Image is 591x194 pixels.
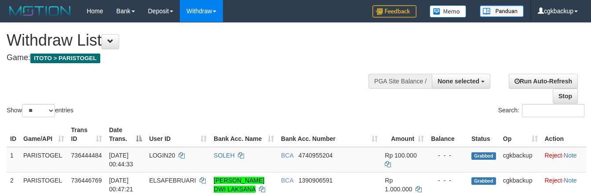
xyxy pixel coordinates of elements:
[471,177,496,185] span: Grabbed
[385,152,416,159] span: Rp 100.000
[545,177,562,184] a: Reject
[431,176,464,185] div: - - -
[500,147,541,172] td: cgkbackup
[468,122,500,147] th: Status
[509,74,578,89] a: Run Auto-Refresh
[22,104,55,117] select: Showentries
[522,104,584,117] input: Search:
[500,122,541,147] th: Op: activate to sort column ascending
[149,152,175,159] span: LOGIN20
[438,78,479,85] span: None selected
[545,152,562,159] a: Reject
[7,32,385,49] h1: Withdraw List
[149,177,196,184] span: ELSAFEBRUARI
[281,152,293,159] span: BCA
[564,152,577,159] a: Note
[281,177,293,184] span: BCA
[431,151,464,160] div: - - -
[498,104,584,117] label: Search:
[430,5,467,18] img: Button%20Memo.svg
[7,104,73,117] label: Show entries
[553,89,578,104] a: Stop
[372,5,416,18] img: Feedback.jpg
[480,5,524,17] img: panduan.png
[427,122,468,147] th: Balance
[564,177,577,184] a: Note
[146,122,210,147] th: User ID: activate to sort column ascending
[7,54,385,62] h4: Game:
[214,177,264,193] a: [PERSON_NAME] DWI LAKSANA
[471,152,496,160] span: Grabbed
[299,152,333,159] span: Copy 4740955204 to clipboard
[106,122,146,147] th: Date Trans.: activate to sort column descending
[299,177,333,184] span: Copy 1390906591 to clipboard
[210,122,277,147] th: Bank Acc. Name: activate to sort column ascending
[30,54,100,63] span: ITOTO > PARISTOGEL
[277,122,381,147] th: Bank Acc. Number: activate to sort column ascending
[541,147,587,172] td: ·
[368,74,432,89] div: PGA Site Balance /
[214,152,234,159] a: SOLEH
[541,122,587,147] th: Action
[385,177,412,193] span: Rp 1.000.000
[381,122,427,147] th: Amount: activate to sort column ascending
[7,4,73,18] img: MOTION_logo.png
[432,74,490,89] button: None selected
